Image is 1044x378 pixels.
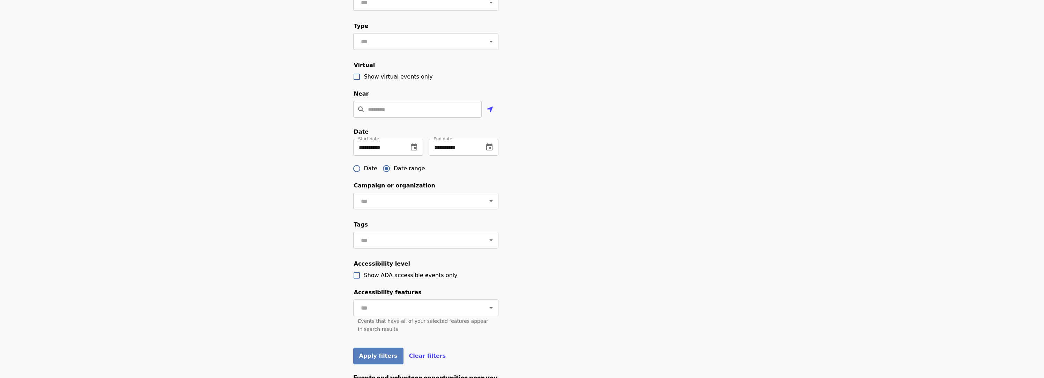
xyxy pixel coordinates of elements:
[486,196,496,206] button: Open
[354,182,435,189] span: Campaign or organization
[354,221,368,228] span: Tags
[482,102,498,118] button: Use my location
[354,62,375,68] span: Virtual
[368,101,482,118] input: Location
[409,353,446,359] span: Clear filters
[354,289,422,296] span: Accessibility features
[487,105,493,114] i: location-arrow icon
[434,136,452,141] span: End date
[354,128,369,135] span: Date
[364,164,377,173] span: Date
[358,318,488,332] span: Events that have all of your selected features appear in search results
[354,90,369,97] span: Near
[486,37,496,46] button: Open
[354,260,410,267] span: Accessibility level
[409,352,446,360] button: Clear filters
[364,272,458,279] span: Show ADA accessible events only
[486,303,496,313] button: Open
[486,235,496,245] button: Open
[354,23,369,29] span: Type
[394,164,425,173] span: Date range
[359,353,398,359] span: Apply filters
[358,136,379,141] span: Start date
[481,139,498,156] button: change date
[364,73,433,80] span: Show virtual events only
[353,348,403,364] button: Apply filters
[358,106,364,113] i: search icon
[406,139,422,156] button: change date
